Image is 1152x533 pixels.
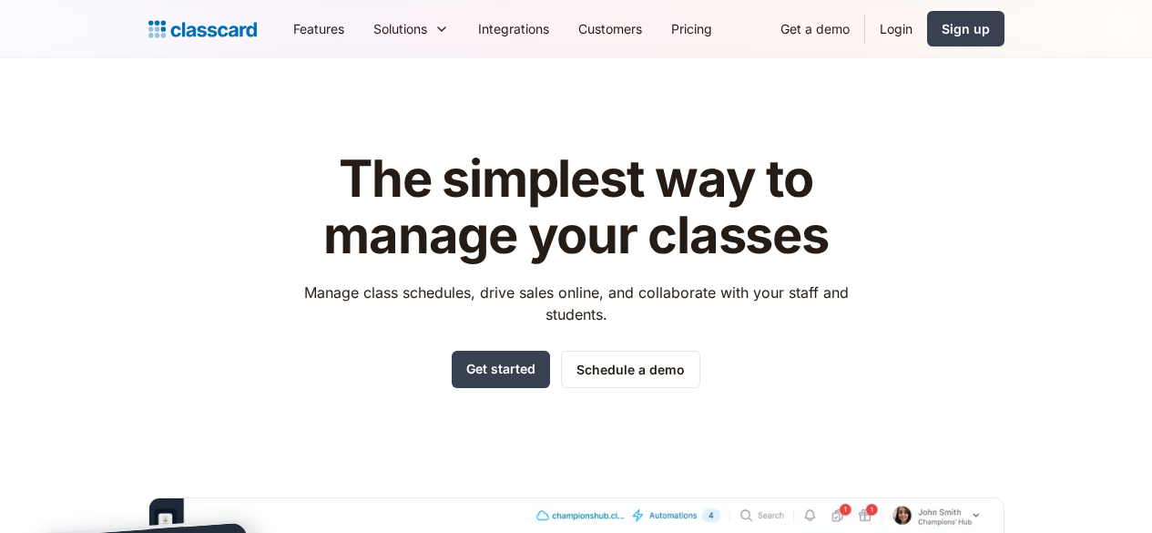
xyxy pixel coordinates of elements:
[464,8,564,49] a: Integrations
[359,8,464,49] div: Solutions
[148,16,257,42] a: Logo
[452,351,550,388] a: Get started
[287,282,865,325] p: Manage class schedules, drive sales online, and collaborate with your staff and students.
[373,19,427,38] div: Solutions
[865,8,927,49] a: Login
[942,19,990,38] div: Sign up
[287,151,865,263] h1: The simplest way to manage your classes
[279,8,359,49] a: Features
[657,8,727,49] a: Pricing
[766,8,864,49] a: Get a demo
[927,11,1004,46] a: Sign up
[561,351,700,388] a: Schedule a demo
[564,8,657,49] a: Customers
